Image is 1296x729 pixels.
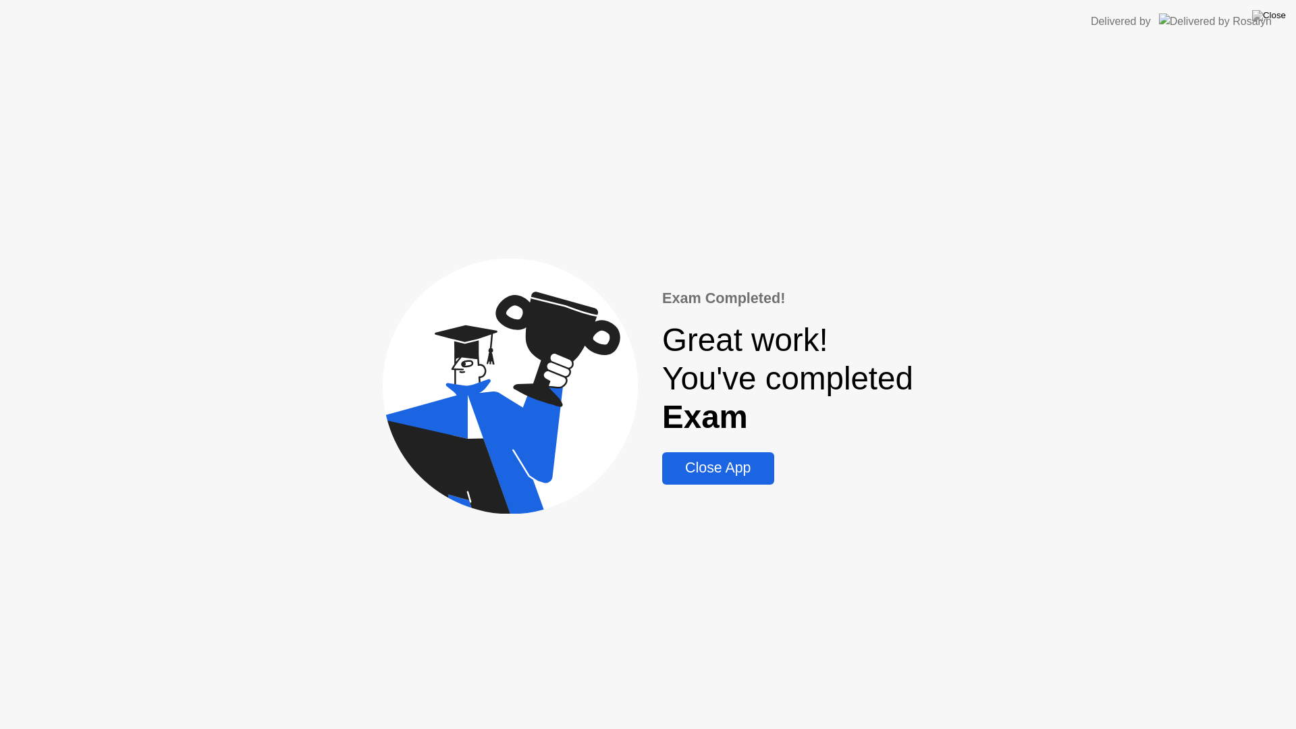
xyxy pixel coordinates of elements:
img: Delivered by Rosalyn [1159,13,1272,29]
div: Close App [666,460,769,477]
button: Close App [662,452,774,485]
b: Exam [662,399,748,435]
div: Exam Completed! [662,288,913,309]
div: Delivered by [1091,13,1151,30]
div: Great work! You've completed [662,321,913,436]
img: Close [1252,10,1286,21]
